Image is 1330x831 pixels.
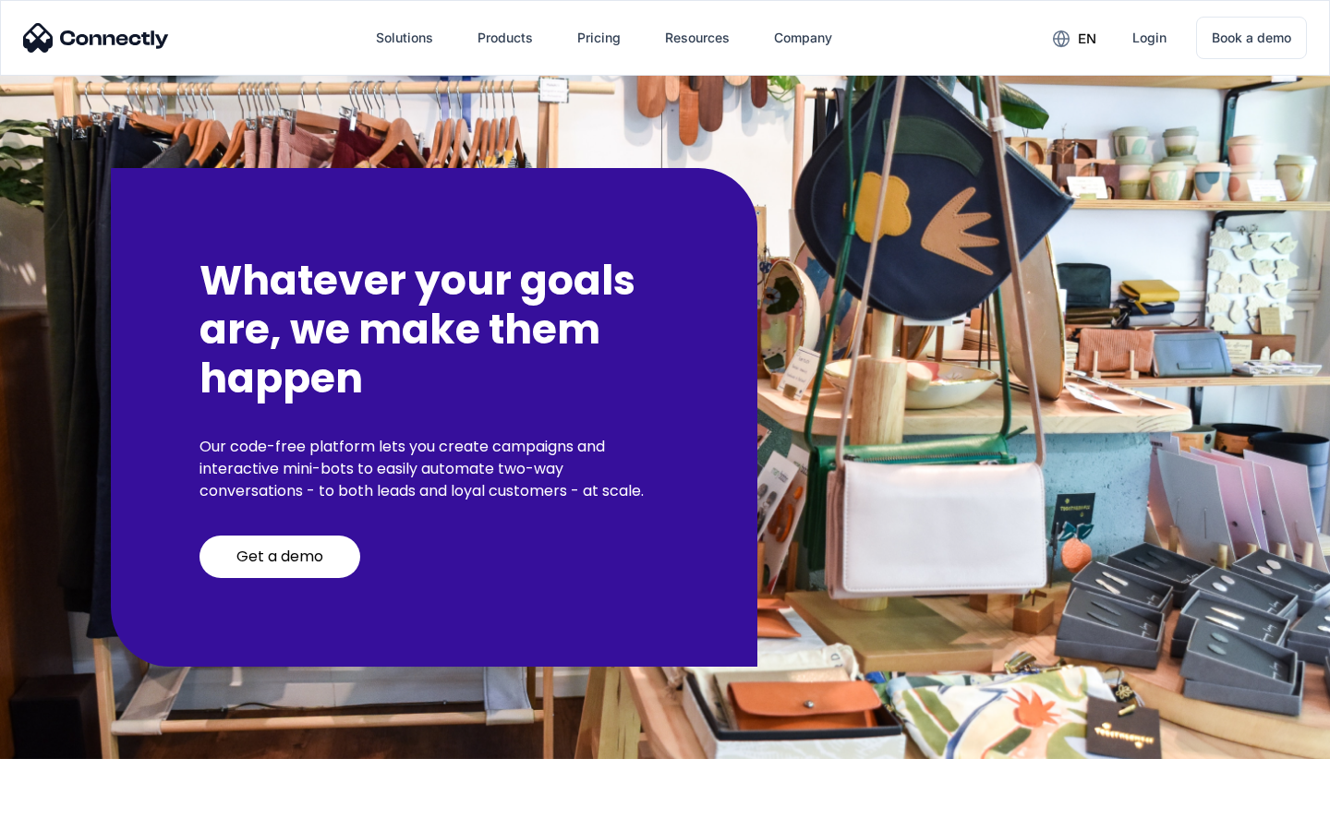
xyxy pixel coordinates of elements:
[376,25,433,51] div: Solutions
[199,536,360,578] a: Get a demo
[577,25,621,51] div: Pricing
[199,257,669,403] h2: Whatever your goals are, we make them happen
[1078,26,1096,52] div: en
[1118,16,1181,60] a: Login
[23,23,169,53] img: Connectly Logo
[18,799,111,825] aside: Language selected: English
[1196,17,1307,59] a: Book a demo
[1132,25,1167,51] div: Login
[478,25,533,51] div: Products
[37,799,111,825] ul: Language list
[562,16,635,60] a: Pricing
[199,436,669,502] p: Our code-free platform lets you create campaigns and interactive mini-bots to easily automate two...
[665,25,730,51] div: Resources
[236,548,323,566] div: Get a demo
[774,25,832,51] div: Company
